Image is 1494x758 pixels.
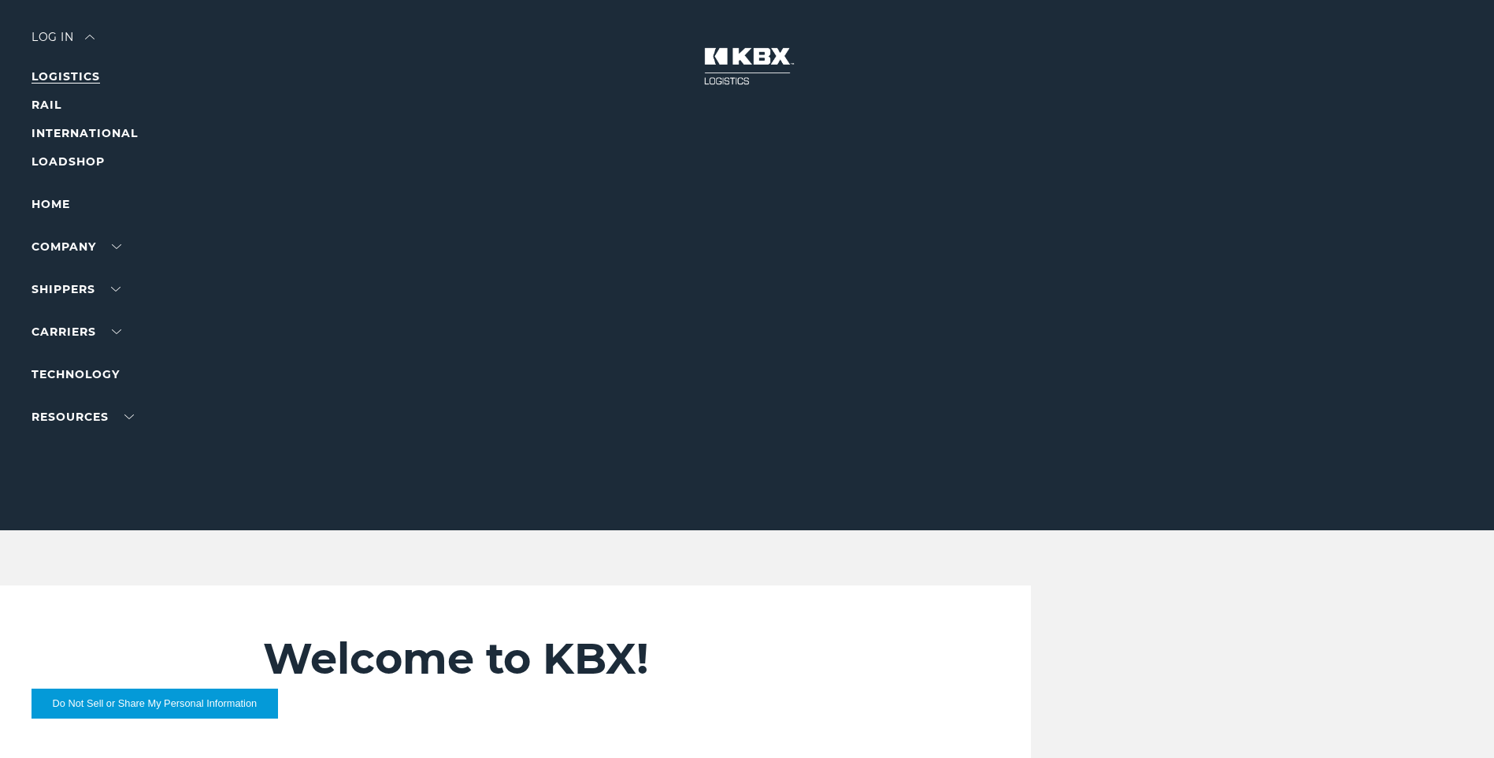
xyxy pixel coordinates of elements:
img: arrow [85,35,95,39]
a: SHIPPERS [32,282,120,296]
a: LOADSHOP [32,154,105,169]
a: Home [32,197,70,211]
a: LOGISTICS [32,69,100,84]
a: Company [32,240,121,254]
a: Carriers [32,325,121,339]
h2: Welcome to KBX! [263,633,936,685]
a: RAIL [32,98,61,112]
a: INTERNATIONAL [32,126,138,140]
button: Do Not Sell or Share My Personal Information [32,689,278,719]
a: Technology [32,367,120,381]
img: kbx logo [688,32,806,101]
a: RESOURCES [32,410,134,424]
div: Log in [32,32,95,54]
